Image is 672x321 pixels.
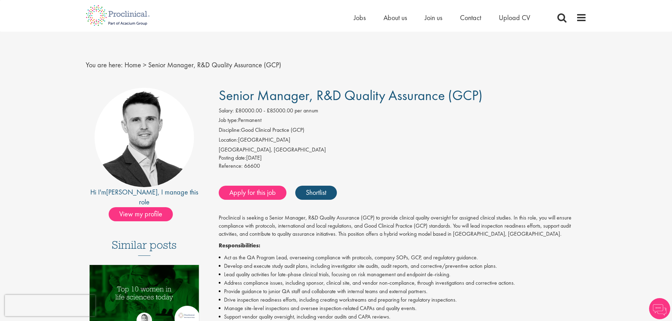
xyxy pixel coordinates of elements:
[219,279,587,287] li: Address compliance issues, including sponsor, clinical site, and vendor non-compliance, through i...
[219,304,587,313] li: Manage site-level inspections and oversee inspection-related CAPAs and quality events.
[499,13,530,22] a: Upload CV
[354,13,366,22] a: Jobs
[295,186,337,200] a: Shortlist
[143,60,146,69] span: >
[5,295,95,316] iframe: reCAPTCHA
[219,262,587,270] li: Develop and execute study audit plans, including investigator site audits, audit reports, and cor...
[109,207,173,221] span: View my profile
[219,214,587,238] p: Proclinical is seeking a Senior Manager, R&D Quality Assurance (GCP) to provide clinical quality ...
[219,270,587,279] li: Lead quality activities for late-phase clinical trials, focusing on risk management and endpoint ...
[460,13,481,22] a: Contact
[219,126,587,136] li: Good Clinical Practice (GCP)
[86,187,203,207] div: Hi I'm , I manage this role
[219,253,587,262] li: Act as the QA Program Lead, overseeing compliance with protocols, company SOPs, GCP, and regulato...
[219,313,587,321] li: Support vendor quality oversight, including vendor audits and CAPA reviews.
[219,116,587,126] li: Permanent
[109,209,180,218] a: View my profile
[95,88,194,187] img: imeage of recruiter Joshua Godden
[383,13,407,22] a: About us
[244,162,260,169] span: 66600
[219,136,587,146] li: [GEOGRAPHIC_DATA]
[125,60,141,69] a: breadcrumb link
[106,187,158,197] a: [PERSON_NAME]
[219,136,238,144] label: Location:
[219,162,243,170] label: Reference:
[235,107,318,114] span: £80000.00 - £85000.00 per annum
[112,239,177,256] h3: Similar posts
[219,116,238,124] label: Job type:
[219,86,483,104] span: Senior Manager, R&D Quality Assurance (GCP)
[219,146,587,154] div: [GEOGRAPHIC_DATA], [GEOGRAPHIC_DATA]
[219,154,246,161] span: Posting date:
[86,60,123,69] span: You are here:
[219,126,241,134] label: Discipline:
[425,13,442,22] a: Join us
[219,154,587,162] div: [DATE]
[219,287,587,296] li: Provide guidance to junior QA staff and collaborate with internal teams and external partners.
[219,296,587,304] li: Drive inspection readiness efforts, including creating workstreams and preparing for regulatory i...
[219,107,234,115] label: Salary:
[219,186,286,200] a: Apply for this job
[148,60,281,69] span: Senior Manager, R&D Quality Assurance (GCP)
[649,298,670,319] img: Chatbot
[219,242,260,249] strong: Responsibilities:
